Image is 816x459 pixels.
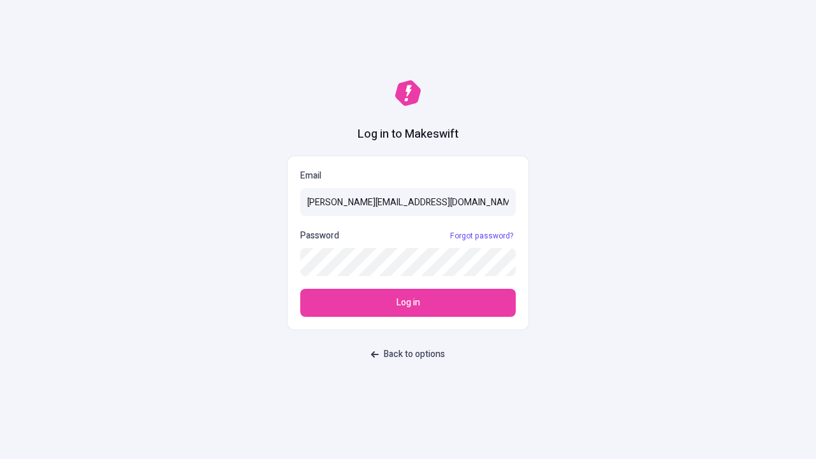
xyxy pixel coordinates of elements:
[300,229,339,243] p: Password
[384,347,445,361] span: Back to options
[300,289,516,317] button: Log in
[358,126,458,143] h1: Log in to Makeswift
[363,343,453,366] button: Back to options
[300,188,516,216] input: Email
[397,296,420,310] span: Log in
[448,231,516,241] a: Forgot password?
[300,169,516,183] p: Email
